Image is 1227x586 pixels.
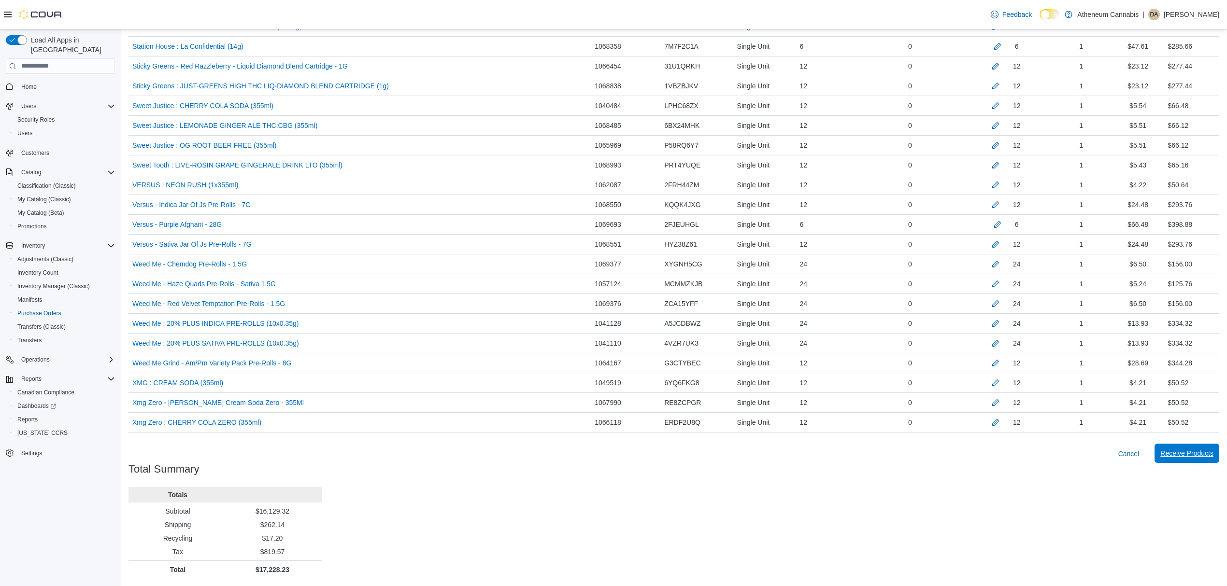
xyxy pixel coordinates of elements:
div: 12 [1013,140,1021,151]
button: Reports [17,373,45,385]
span: My Catalog (Classic) [14,194,115,205]
span: 1069377 [595,258,621,270]
span: P58RQ6Y7 [664,140,699,151]
span: Feedback [1002,10,1032,19]
div: $23.12 [1112,56,1164,76]
button: Users [17,100,40,112]
div: 6 [796,37,860,56]
a: Purchase Orders [14,307,65,319]
span: Manifests [14,294,115,306]
div: 24 [1013,337,1021,349]
a: Dashboards [14,400,60,412]
span: Inventory [21,242,45,250]
span: Reports [17,416,38,423]
div: 6 [796,215,860,234]
span: Users [14,127,115,139]
button: Catalog [17,167,45,178]
button: My Catalog (Classic) [10,193,119,206]
div: 1 [1050,294,1112,313]
div: $47.61 [1112,37,1164,56]
div: $66.12 [1168,140,1188,151]
a: Weed Me : 20% PLUS INDICA PRE-ROLLS (10x0.35g) [132,318,299,329]
div: 12 [796,116,860,135]
div: 12 [796,96,860,115]
a: Promotions [14,221,51,232]
a: Sweet Justice : LEMONADE GINGER ALE THC:CBG (355ml) [132,120,317,131]
span: KQQK4JXG [664,199,700,210]
div: 1 [1050,314,1112,333]
div: 12 [796,353,860,373]
div: $24.48 [1112,235,1164,254]
div: Single Unit [733,373,796,392]
div: $6.50 [1112,254,1164,274]
div: 12 [1013,199,1021,210]
span: Receive Products [1160,448,1213,458]
nav: Complex example [6,76,115,485]
span: 1041128 [595,318,621,329]
span: 1057124 [595,278,621,290]
span: Promotions [17,223,47,230]
div: Single Unit [733,353,796,373]
a: Versus - Indica Jar Of Js Pre-Rolls - 7G [132,199,251,210]
button: Transfers [10,334,119,347]
div: 12 [796,155,860,175]
span: My Catalog (Classic) [17,195,71,203]
span: DA [1150,9,1158,20]
div: 24 [1013,278,1021,290]
div: 12 [796,76,860,96]
div: 0 [860,136,960,155]
span: 1040484 [595,100,621,112]
div: $5.51 [1112,136,1164,155]
div: $66.12 [1168,120,1188,131]
div: $334.32 [1168,318,1192,329]
span: LPHC68ZX [664,100,699,112]
span: My Catalog (Beta) [14,207,115,219]
div: Single Unit [733,334,796,353]
span: Inventory [17,240,115,251]
button: Cancel [1114,444,1143,463]
button: Customers [2,146,119,160]
div: 12 [1013,120,1021,131]
div: 1 [1050,274,1112,293]
button: Reports [2,372,119,386]
div: $285.66 [1168,41,1192,52]
div: $125.76 [1168,278,1192,290]
span: Washington CCRS [14,427,115,439]
a: Transfers [14,335,45,346]
div: $5.51 [1112,116,1164,135]
span: 4VZR7UK3 [664,337,699,349]
a: Station House : La Confidential (14g) [132,41,243,52]
div: 24 [796,314,860,333]
div: 1 [1050,56,1112,76]
span: Dashboards [14,400,115,412]
span: Transfers (Classic) [17,323,66,331]
div: 0 [860,274,960,293]
button: Catalog [2,166,119,179]
div: 6 [1015,219,1019,230]
a: Home [17,81,41,93]
div: $66.48 [1112,215,1164,234]
div: $293.76 [1168,238,1192,250]
div: 1 [1050,215,1112,234]
span: Classification (Classic) [14,180,115,192]
div: Single Unit [733,155,796,175]
a: Dashboards [10,399,119,413]
div: $24.48 [1112,195,1164,214]
div: $28.69 [1112,353,1164,373]
span: Security Roles [14,114,115,126]
div: 1 [1050,136,1112,155]
div: 24 [796,274,860,293]
span: 1062087 [595,179,621,191]
div: Single Unit [733,37,796,56]
div: 0 [860,195,960,214]
span: 1068838 [595,80,621,92]
div: 12 [1013,60,1021,72]
button: Inventory Count [10,266,119,279]
a: Weed Me - Haze Quads Pre-Rolls - Sativa 1.5G [132,278,276,290]
a: Sweet Justice : CHERRY COLA SODA (355ml) [132,100,273,112]
span: Classification (Classic) [17,182,76,190]
a: XMG : CREAM SODA (355ml) [132,377,223,389]
span: 1064167 [595,357,621,369]
button: Adjustments (Classic) [10,252,119,266]
button: Manifests [10,293,119,307]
